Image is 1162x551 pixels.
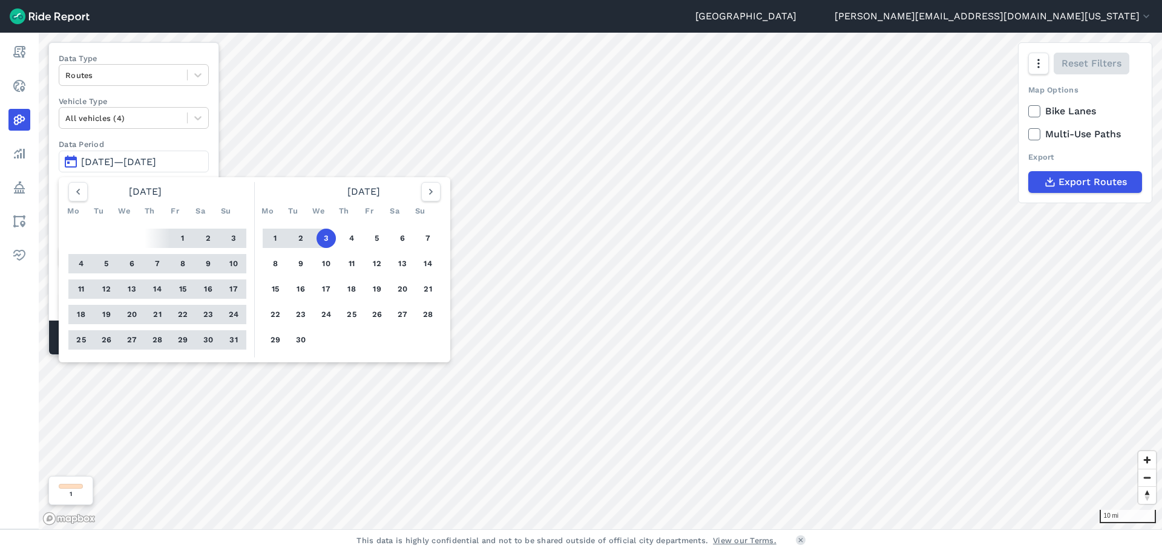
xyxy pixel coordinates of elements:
button: 15 [266,279,285,299]
label: Bike Lanes [1028,104,1142,119]
span: Export Routes [1059,175,1127,189]
div: Su [410,201,430,221]
button: Zoom out [1138,469,1156,486]
div: We [309,201,328,221]
button: Export Routes [1028,171,1142,193]
a: Mapbox logo [42,512,96,526]
button: 30 [291,330,310,350]
a: Report [8,41,30,63]
button: 7 [418,229,438,248]
span: Reset Filters [1062,56,1121,71]
button: Reset Filters [1054,53,1129,74]
canvas: Map [39,33,1162,529]
button: 13 [122,279,142,299]
a: Policy [8,177,30,198]
div: Th [334,201,353,221]
button: 1 [266,229,285,248]
button: 23 [291,305,310,324]
button: 30 [199,330,218,350]
button: 29 [173,330,192,350]
button: [DATE]—[DATE] [59,151,209,172]
button: 26 [97,330,116,350]
a: Health [8,244,30,266]
button: 11 [71,279,91,299]
div: Th [140,201,159,221]
div: Map Options [1028,84,1142,96]
button: Zoom in [1138,451,1156,469]
button: 18 [71,305,91,324]
button: 1 [173,229,192,248]
span: [DATE]—[DATE] [81,156,156,168]
div: Matched Trips [49,321,218,354]
button: 18 [342,279,361,299]
button: 17 [224,279,243,299]
button: 17 [317,279,336,299]
button: 14 [418,254,438,273]
div: Tu [89,201,108,221]
a: Analyze [8,143,30,165]
button: 19 [97,305,116,324]
button: 20 [393,279,412,299]
button: 9 [291,254,310,273]
button: 6 [122,254,142,273]
button: 14 [148,279,167,299]
label: Multi-Use Paths [1028,127,1142,142]
button: 16 [199,279,218,299]
div: Sa [385,201,404,221]
button: 4 [71,254,91,273]
button: 22 [266,305,285,324]
div: Fr [165,201,185,221]
button: 11 [342,254,361,273]
button: 21 [418,279,438,299]
button: 6 [393,229,412,248]
a: View our Terms. [713,535,776,546]
button: 9 [199,254,218,273]
button: Reset bearing to north [1138,486,1156,504]
button: 26 [367,305,387,324]
button: 2 [199,229,218,248]
button: 8 [173,254,192,273]
button: 22 [173,305,192,324]
a: Areas [8,210,30,232]
button: 10 [317,254,336,273]
button: 27 [393,305,412,324]
button: 2 [291,229,310,248]
div: [DATE] [64,182,251,201]
div: Export [1028,151,1142,163]
div: [DATE] [258,182,445,201]
button: 28 [148,330,167,350]
button: 21 [148,305,167,324]
button: 25 [342,305,361,324]
div: Fr [359,201,379,221]
button: 12 [97,279,116,299]
a: [GEOGRAPHIC_DATA] [695,9,796,24]
div: Sa [191,201,210,221]
button: 3 [317,229,336,248]
button: 8 [266,254,285,273]
button: [PERSON_NAME][EMAIL_ADDRESS][DOMAIN_NAME][US_STATE] [835,9,1152,24]
div: We [114,201,134,221]
button: 24 [224,305,243,324]
button: 13 [393,254,412,273]
button: 10 [224,254,243,273]
div: Su [216,201,235,221]
div: Mo [258,201,277,221]
div: Mo [64,201,83,221]
button: 16 [291,279,310,299]
button: 31 [224,330,243,350]
button: 23 [199,305,218,324]
button: 15 [173,279,192,299]
label: Vehicle Type [59,96,209,107]
button: 5 [367,229,387,248]
button: 3 [224,229,243,248]
button: 5 [97,254,116,273]
img: Ride Report [10,8,90,24]
button: 25 [71,330,91,350]
button: 28 [418,305,438,324]
a: Realtime [8,75,30,97]
div: Tu [283,201,303,221]
button: 12 [367,254,387,273]
button: 27 [122,330,142,350]
a: Heatmaps [8,109,30,131]
div: 10 mi [1100,510,1156,523]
